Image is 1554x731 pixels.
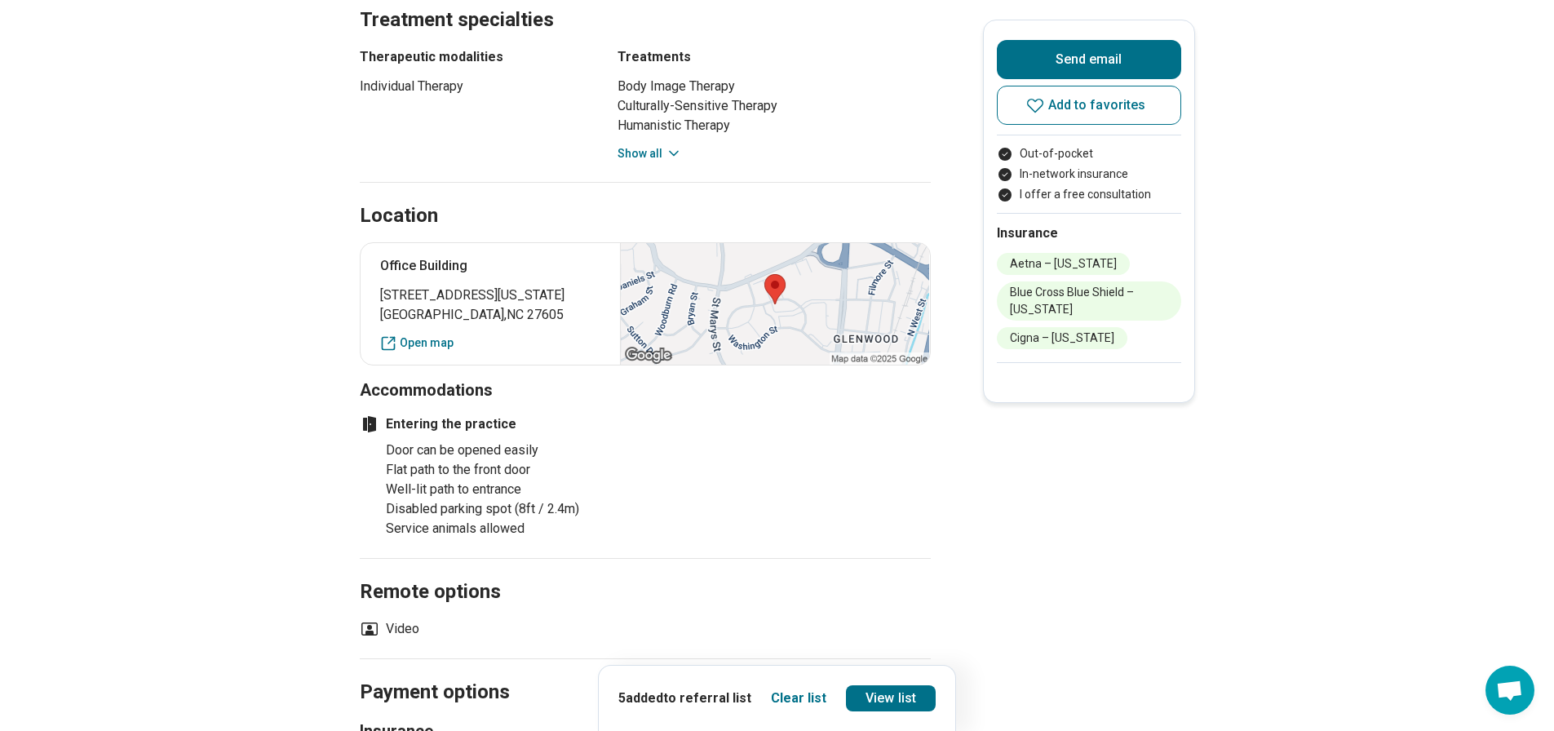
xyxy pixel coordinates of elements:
h2: Payment options [360,640,931,707]
span: to referral list [663,690,751,706]
li: Cigna – [US_STATE] [997,327,1127,349]
h2: Insurance [997,224,1181,243]
span: [STREET_ADDRESS][US_STATE] [380,286,601,305]
li: I offer a free consultation [997,186,1181,203]
li: Humanistic Therapy [618,116,931,135]
h3: Therapeutic modalities [360,47,588,67]
div: Open chat [1485,666,1534,715]
li: Culturally-Sensitive Therapy [618,96,931,116]
span: [GEOGRAPHIC_DATA] , NC 27605 [380,305,601,325]
li: In-network insurance [997,166,1181,183]
li: Aetna – [US_STATE] [997,253,1130,275]
p: Office Building [380,256,601,276]
span: Add to favorites [1048,99,1146,112]
li: Out-of-pocket [997,145,1181,162]
li: Blue Cross Blue Shield – [US_STATE] [997,281,1181,321]
li: Individual Therapy [360,77,588,96]
a: Open map [380,334,601,352]
h2: Remote options [360,539,931,606]
ul: Payment options [997,145,1181,203]
a: View list [846,685,936,711]
li: Service animals allowed [386,519,588,538]
li: Well-lit path to entrance [386,480,588,499]
button: Show all [618,145,682,162]
p: 5 added [618,689,751,708]
h3: Treatments [618,47,931,67]
h3: Accommodations [360,379,931,401]
li: Video [360,619,419,639]
li: Body Image Therapy [618,77,931,96]
button: Clear list [771,689,826,708]
button: Add to favorites [997,86,1181,125]
li: Flat path to the front door [386,460,588,480]
h2: Location [360,202,438,230]
li: Disabled parking spot (8ft / 2.4m) [386,499,588,519]
button: Send email [997,40,1181,79]
li: Door can be opened easily [386,441,588,460]
h4: Entering the practice [360,414,588,434]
